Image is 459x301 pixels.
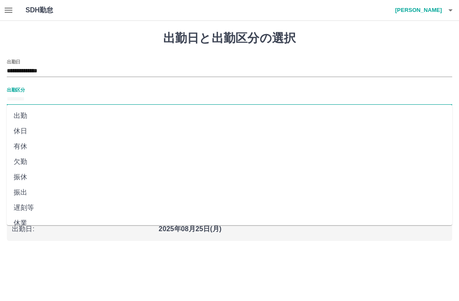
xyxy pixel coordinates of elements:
li: 休業 [7,215,452,231]
li: 休日 [7,123,452,139]
li: 出勤 [7,108,452,123]
li: 有休 [7,139,452,154]
h1: 出勤日と出勤区分の選択 [7,31,452,46]
li: 振出 [7,185,452,200]
li: 遅刻等 [7,200,452,215]
label: 出勤日 [7,58,20,65]
p: 出勤日 : [12,224,153,234]
b: 2025年08月25日(月) [159,225,221,232]
li: 欠勤 [7,154,452,169]
label: 出勤区分 [7,86,25,93]
li: 振休 [7,169,452,185]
